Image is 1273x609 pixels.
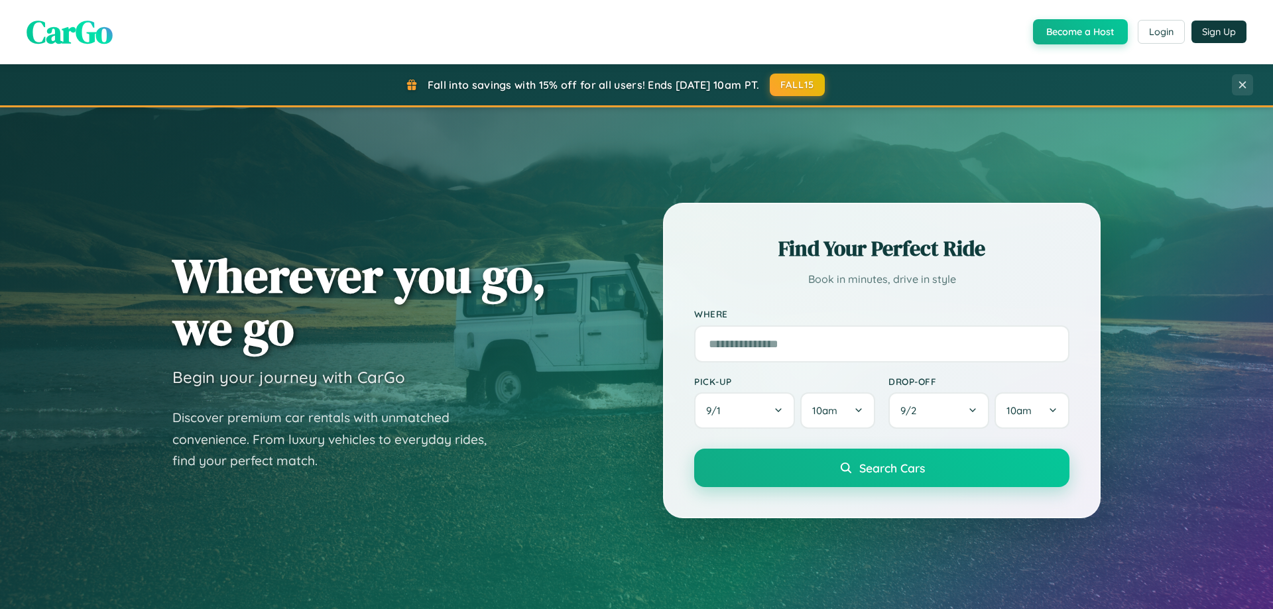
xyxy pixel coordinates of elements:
[859,461,925,475] span: Search Cars
[1191,21,1246,43] button: Sign Up
[172,249,546,354] h1: Wherever you go, we go
[27,10,113,54] span: CarGo
[694,270,1069,289] p: Book in minutes, drive in style
[428,78,760,91] span: Fall into savings with 15% off for all users! Ends [DATE] 10am PT.
[694,376,875,387] label: Pick-up
[1138,20,1185,44] button: Login
[800,392,875,429] button: 10am
[812,404,837,417] span: 10am
[1033,19,1128,44] button: Become a Host
[900,404,923,417] span: 9 / 2
[172,407,504,472] p: Discover premium car rentals with unmatched convenience. From luxury vehicles to everyday rides, ...
[694,392,795,429] button: 9/1
[888,392,989,429] button: 9/2
[1006,404,1032,417] span: 10am
[888,376,1069,387] label: Drop-off
[172,367,405,387] h3: Begin your journey with CarGo
[694,449,1069,487] button: Search Cars
[770,74,825,96] button: FALL15
[694,309,1069,320] label: Where
[694,234,1069,263] h2: Find Your Perfect Ride
[995,392,1069,429] button: 10am
[706,404,727,417] span: 9 / 1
